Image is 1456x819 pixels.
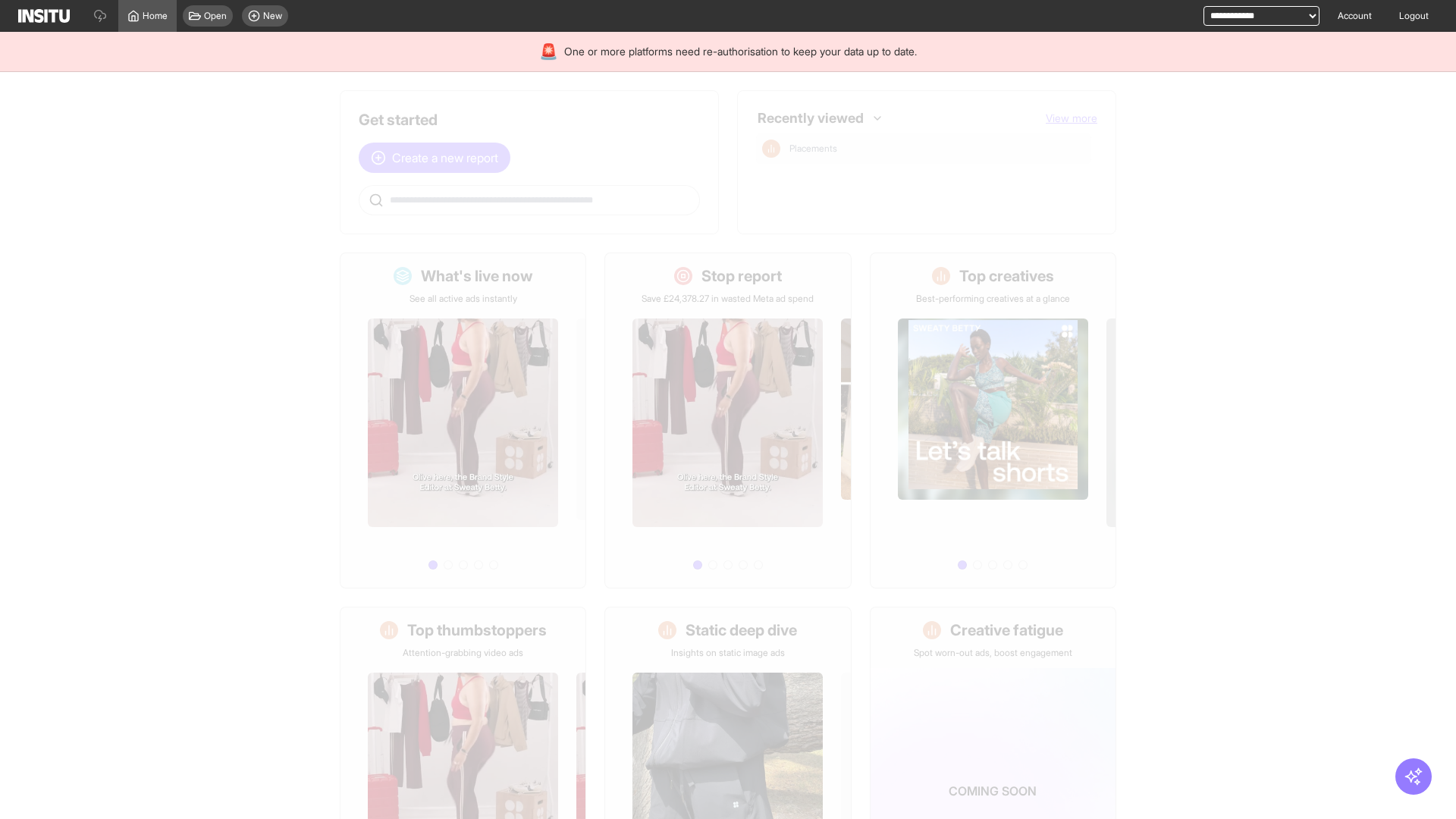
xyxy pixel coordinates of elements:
div: 🚨 [539,41,558,62]
img: Logo [18,9,70,23]
span: Home [143,10,168,22]
span: One or more platforms need re-authorisation to keep your data up to date. [564,44,917,59]
span: Open [204,10,227,22]
span: New [263,10,282,22]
